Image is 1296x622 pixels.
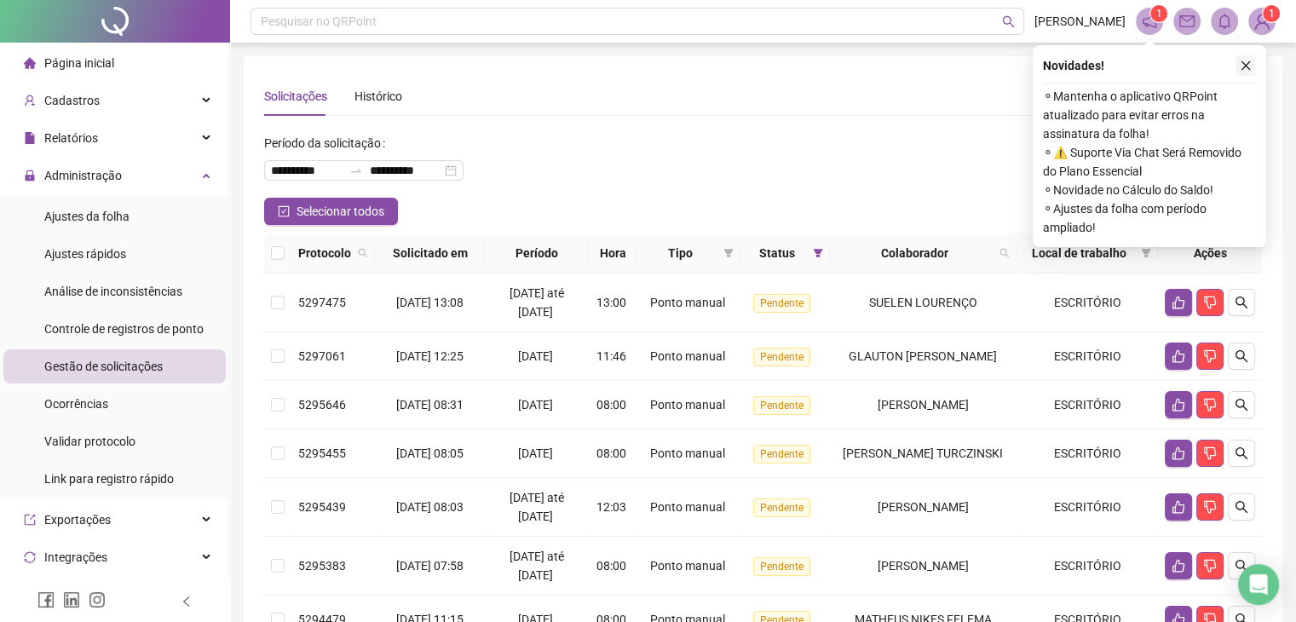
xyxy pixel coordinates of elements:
[375,233,485,274] th: Solicitado em
[44,210,130,223] span: Ajustes da folha
[1238,564,1279,605] div: Open Intercom Messenger
[1023,244,1134,262] span: Local de trabalho
[643,244,717,262] span: Tipo
[1150,5,1167,22] sup: 1
[1017,332,1158,381] td: ESCRITÓRIO
[44,435,135,448] span: Validar protocolo
[298,446,346,460] span: 5295455
[44,56,114,70] span: Página inicial
[878,559,969,573] span: [PERSON_NAME]
[878,398,969,412] span: [PERSON_NAME]
[650,349,725,363] span: Ponto manual
[843,446,1003,460] span: [PERSON_NAME] TURCZINSKI
[44,472,174,486] span: Link para registro rápido
[396,349,464,363] span: [DATE] 12:25
[1203,398,1217,412] span: dislike
[589,233,636,274] th: Hora
[297,202,384,221] span: Selecionar todos
[396,446,464,460] span: [DATE] 08:05
[1235,559,1248,573] span: search
[349,164,363,177] span: swap-right
[1043,143,1256,181] span: ⚬ ⚠️ Suporte Via Chat Será Removido do Plano Essencial
[44,550,107,564] span: Integrações
[396,500,464,514] span: [DATE] 08:03
[650,500,725,514] span: Ponto manual
[298,244,351,262] span: Protocolo
[1138,240,1155,266] span: filter
[44,322,204,336] span: Controle de registros de ponto
[1203,500,1217,514] span: dislike
[849,349,997,363] span: GLAUTON [PERSON_NAME]
[1017,537,1158,596] td: ESCRITÓRIO
[1235,398,1248,412] span: search
[1203,349,1217,363] span: dislike
[44,94,100,107] span: Cadastros
[1002,15,1015,28] span: search
[1217,14,1232,29] span: bell
[24,57,36,69] span: home
[1172,500,1185,514] span: like
[596,398,626,412] span: 08:00
[596,500,626,514] span: 12:03
[1235,296,1248,309] span: search
[63,591,80,608] span: linkedin
[1017,381,1158,429] td: ESCRITÓRIO
[518,446,553,460] span: [DATE]
[1235,446,1248,460] span: search
[1172,349,1185,363] span: like
[298,500,346,514] span: 5295439
[1017,274,1158,332] td: ESCRITÓRIO
[44,397,108,411] span: Ocorrências
[1179,14,1195,29] span: mail
[264,130,392,157] label: Período da solicitação
[753,396,810,415] span: Pendente
[1017,478,1158,537] td: ESCRITÓRIO
[396,398,464,412] span: [DATE] 08:31
[510,286,564,319] span: [DATE] até [DATE]
[809,240,827,266] span: filter
[753,348,810,366] span: Pendente
[650,559,725,573] span: Ponto manual
[396,296,464,309] span: [DATE] 13:08
[869,296,977,309] span: SUELEN LOURENÇO
[485,233,589,274] th: Período
[720,240,737,266] span: filter
[278,205,290,217] span: check-square
[44,131,98,145] span: Relatórios
[1172,559,1185,573] span: like
[37,591,55,608] span: facebook
[813,248,823,258] span: filter
[1172,296,1185,309] span: like
[837,244,993,262] span: Colaborador
[1165,244,1255,262] div: Ações
[1240,60,1252,72] span: close
[747,244,805,262] span: Status
[24,551,36,563] span: sync
[1269,8,1275,20] span: 1
[650,296,725,309] span: Ponto manual
[878,500,969,514] span: [PERSON_NAME]
[44,169,122,182] span: Administração
[650,398,725,412] span: Ponto manual
[596,349,626,363] span: 11:46
[510,550,564,582] span: [DATE] até [DATE]
[1263,5,1280,22] sup: Atualize o seu contato no menu Meus Dados
[518,349,553,363] span: [DATE]
[723,248,734,258] span: filter
[358,248,368,258] span: search
[89,591,106,608] span: instagram
[1043,87,1256,143] span: ⚬ Mantenha o aplicativo QRPoint atualizado para evitar erros na assinatura da folha!
[596,559,626,573] span: 08:00
[1203,559,1217,573] span: dislike
[298,398,346,412] span: 5295646
[1203,296,1217,309] span: dislike
[264,198,398,225] button: Selecionar todos
[1043,56,1104,75] span: Novidades !
[24,95,36,107] span: user-add
[181,596,193,608] span: left
[44,360,163,373] span: Gestão de solicitações
[396,559,464,573] span: [DATE] 07:58
[44,285,182,298] span: Análise de inconsistências
[1017,429,1158,478] td: ESCRITÓRIO
[753,498,810,517] span: Pendente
